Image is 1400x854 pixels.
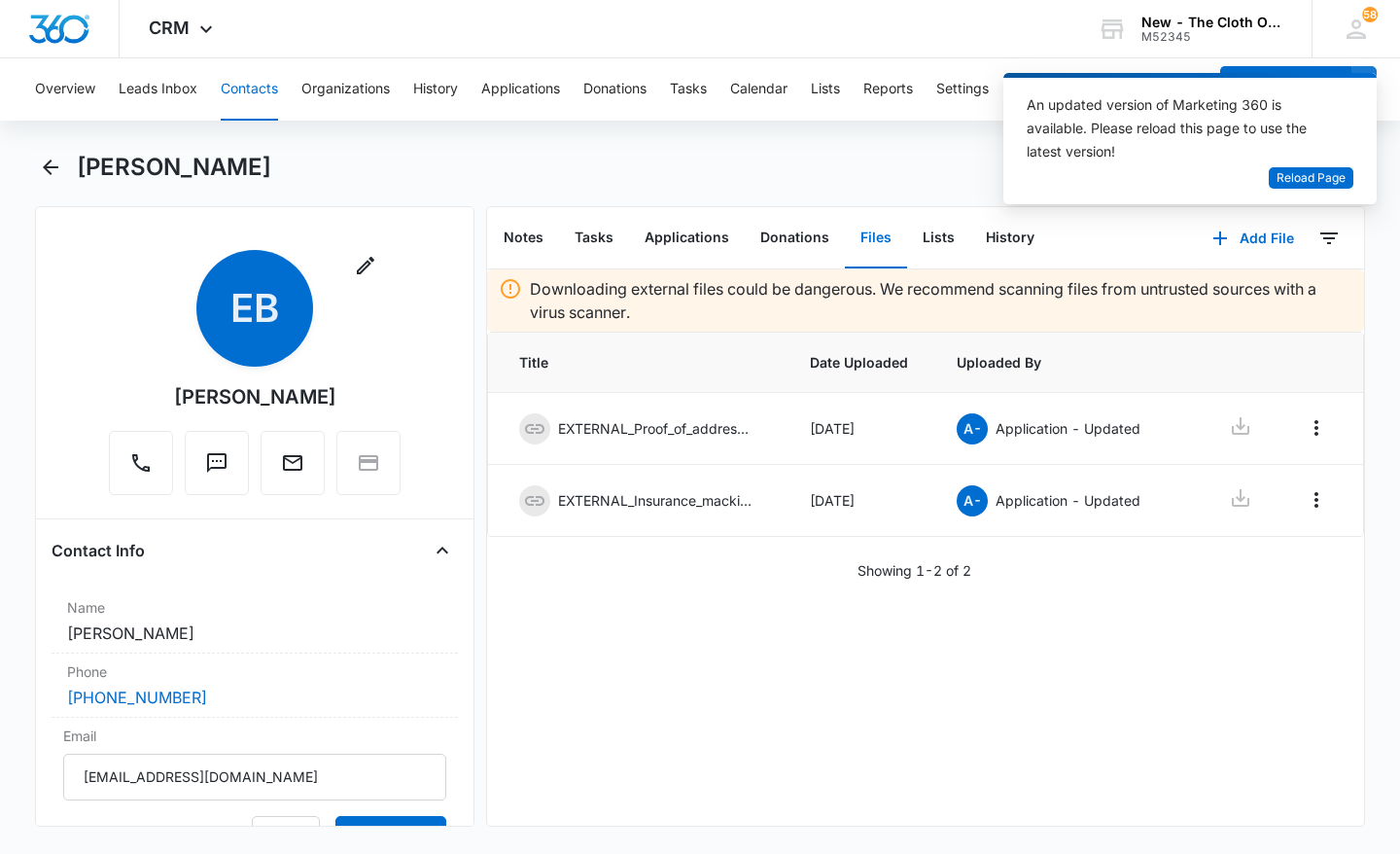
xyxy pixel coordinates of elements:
span: EB [196,250,313,367]
button: Donations [745,208,845,268]
label: Email [63,726,446,746]
button: Calendar [730,58,787,121]
label: Phone [67,661,442,682]
p: Application - Updated [996,490,1140,511]
input: Email [63,754,446,801]
button: Cancel [252,816,320,853]
button: Lists [811,58,840,121]
button: Notes [488,208,559,268]
div: An updated version of Marketing 360 is available. Please reload this page to use the latest version! [1027,93,1330,163]
button: Email [261,431,325,495]
dd: [PERSON_NAME] [67,622,442,645]
button: Back [35,152,65,183]
button: Overview [35,58,95,121]
h1: [PERSON_NAME] [77,153,271,182]
div: Name[PERSON_NAME] [52,589,458,654]
div: account name [1141,15,1283,30]
p: Showing 1-2 of 2 [857,560,971,581]
button: Add Contact [1220,66,1351,113]
p: Application - Updated [996,418,1140,439]
h4: Contact Info [52,539,145,562]
button: Tasks [559,208,629,268]
button: Files [845,208,907,268]
span: A- [957,413,988,445]
button: Close [427,535,458,566]
div: notifications count [1362,7,1378,22]
a: Email [261,461,325,478]
button: Reports [863,58,913,121]
button: Overflow Menu [1301,412,1332,444]
button: Add File [1193,215,1313,262]
div: account id [1141,30,1283,44]
button: Call [109,431,173,495]
button: Text [185,431,249,495]
button: Tasks [670,58,707,121]
button: Applications [629,208,745,268]
label: Name [67,597,442,618]
span: Title [519,352,763,373]
button: Organizations [301,58,390,121]
p: EXTERNAL_Insurance_mackie_-.PDF [558,490,752,511]
span: Uploaded By [957,352,1151,373]
button: Applications [481,58,560,121]
div: [PERSON_NAME] [174,382,336,411]
button: Contacts [221,58,278,121]
button: Overflow Menu [1301,484,1332,516]
button: Settings [936,58,989,121]
button: History [413,58,458,121]
button: Donations [583,58,647,121]
span: 58 [1362,7,1378,22]
button: Reload Page [1269,167,1353,190]
a: Text [185,461,249,478]
p: Downloading external files could be dangerous. We recommend scanning files from untrusted sources... [530,277,1352,324]
button: Lists [907,208,970,268]
td: [DATE] [787,393,933,465]
a: [PHONE_NUMBER] [67,686,207,709]
td: [DATE] [787,465,933,537]
button: Leads Inbox [119,58,197,121]
a: Call [109,461,173,478]
button: History [970,208,1050,268]
span: Reload Page [1277,169,1346,188]
div: Phone[PHONE_NUMBER] [52,654,458,718]
button: Save Changes [335,816,446,853]
button: Filters [1313,223,1345,254]
span: CRM [149,18,190,38]
span: Date Uploaded [810,352,910,373]
span: A- [957,485,988,516]
p: EXTERNAL_Proof_of_address_7:18-.pdf [558,418,752,439]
